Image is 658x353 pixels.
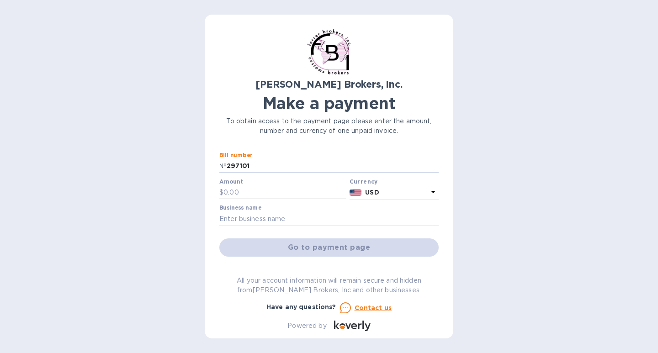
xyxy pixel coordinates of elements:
[219,94,439,113] h1: Make a payment
[227,159,439,173] input: Enter bill number
[266,303,336,311] b: Have any questions?
[219,153,252,158] label: Bill number
[219,212,439,226] input: Enter business name
[350,178,378,185] b: Currency
[219,276,439,295] p: All your account information will remain secure and hidden from [PERSON_NAME] Brokers, Inc. and o...
[365,189,379,196] b: USD
[255,79,402,90] b: [PERSON_NAME] Brokers, Inc.
[219,116,439,136] p: To obtain access to the payment page please enter the amount, number and currency of one unpaid i...
[219,188,223,197] p: $
[219,205,261,211] label: Business name
[219,179,243,184] label: Amount
[219,161,227,171] p: №
[223,186,346,200] input: 0.00
[350,190,362,196] img: USD
[355,304,392,311] u: Contact us
[287,321,326,331] p: Powered by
